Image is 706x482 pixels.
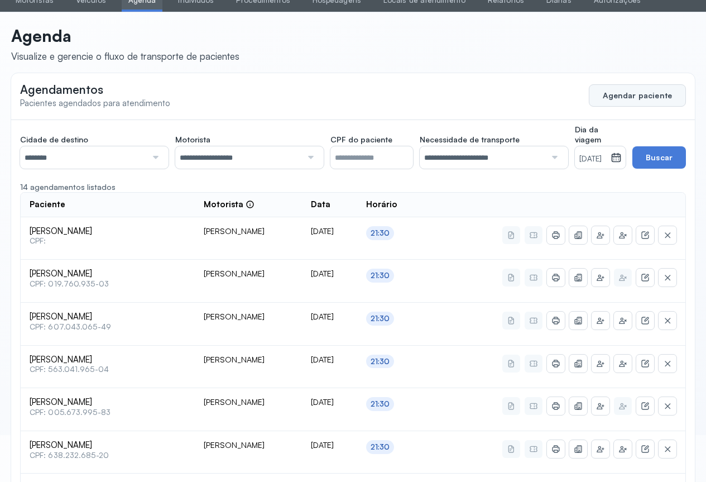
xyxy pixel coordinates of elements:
small: [DATE] [579,154,607,165]
div: Visualize e gerencie o fluxo de transporte de pacientes [11,50,239,62]
div: [PERSON_NAME] [204,440,293,450]
span: CPF do paciente [330,135,392,145]
span: CPF: 638.232.685-20 [30,451,186,460]
div: [DATE] [311,312,348,322]
div: 21:30 [371,314,390,323]
span: Dia da viagem [575,125,626,144]
span: CPF: 563.041.965-04 [30,365,186,374]
button: Agendar paciente [589,84,686,107]
span: CPF: 607.043.065-49 [30,322,186,332]
span: [PERSON_NAME] [30,440,186,451]
div: [PERSON_NAME] [204,269,293,279]
span: Data [311,199,330,210]
span: Paciente [30,199,65,210]
span: Necessidade de transporte [420,135,520,145]
span: CPF: 019.760.935-03 [30,279,186,289]
span: Motorista [175,135,210,145]
span: CPF: 005.673.995-83 [30,408,186,417]
span: Horário [366,199,397,210]
span: [PERSON_NAME] [30,226,186,237]
span: [PERSON_NAME] [30,397,186,408]
span: [PERSON_NAME] [30,355,186,365]
div: 21:30 [371,228,390,238]
div: [DATE] [311,355,348,365]
p: Agenda [11,26,239,46]
button: Buscar [632,146,686,169]
div: 21:30 [371,271,390,280]
div: [PERSON_NAME] [204,226,293,236]
div: [PERSON_NAME] [204,397,293,407]
div: 21:30 [371,399,390,409]
span: [PERSON_NAME] [30,269,186,279]
span: CPF: [30,236,186,246]
div: 21:30 [371,442,390,452]
span: Agendamentos [20,82,103,97]
span: [PERSON_NAME] [30,312,186,322]
div: Motorista [204,199,254,210]
div: 21:30 [371,357,390,366]
div: [PERSON_NAME] [204,355,293,365]
div: [DATE] [311,269,348,279]
div: [DATE] [311,397,348,407]
span: Cidade de destino [20,135,88,145]
div: 14 agendamentos listados [20,182,686,192]
div: [DATE] [311,440,348,450]
div: [PERSON_NAME] [204,312,293,322]
div: [DATE] [311,226,348,236]
span: Pacientes agendados para atendimento [20,98,170,108]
